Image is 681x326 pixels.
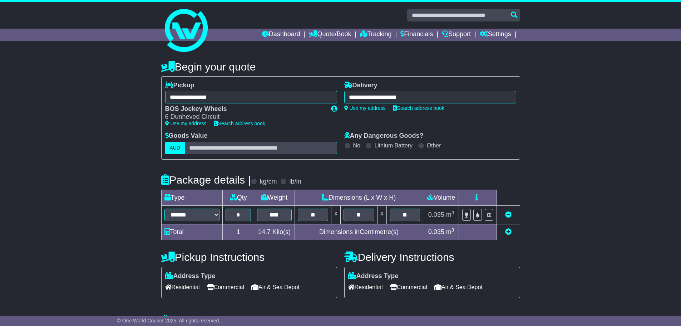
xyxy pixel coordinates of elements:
label: Delivery [344,82,377,89]
a: Search address book [214,121,265,126]
span: 14.7 [258,228,271,235]
a: Dashboard [262,29,300,41]
label: Goods Value [165,132,208,140]
label: Address Type [165,272,216,280]
a: Settings [480,29,511,41]
a: Use my address [344,105,386,111]
label: Address Type [348,272,399,280]
span: Residential [348,282,383,293]
td: Type [161,190,222,205]
h4: Pickup Instructions [161,251,337,263]
span: Commercial [207,282,244,293]
a: Tracking [360,29,391,41]
a: Add new item [505,228,512,235]
span: m [446,228,454,235]
td: Volume [423,190,459,205]
span: Residential [165,282,200,293]
span: Air & Sea Depot [434,282,483,293]
td: 1 [222,224,254,240]
span: Air & Sea Depot [251,282,300,293]
td: x [331,205,341,224]
a: Search address book [393,105,444,111]
div: 6 Dunheved Circuit [165,113,324,121]
label: kg/cm [260,178,277,186]
label: Pickup [165,82,194,89]
label: AUD [165,142,185,154]
span: 0.035 [428,228,444,235]
span: m [446,211,454,218]
label: Any Dangerous Goods? [344,132,424,140]
span: © One World Courier 2025. All rights reserved. [117,318,221,323]
sup: 3 [451,210,454,215]
div: BOS Jockey Wheels [165,105,324,113]
h4: Begin your quote [161,61,520,73]
td: Kilo(s) [254,224,295,240]
span: 0.035 [428,211,444,218]
a: Quote/Book [309,29,351,41]
a: Use my address [165,121,207,126]
td: Weight [254,190,295,205]
td: Dimensions in Centimetre(s) [295,224,423,240]
span: Commercial [390,282,427,293]
h4: Package details | [161,174,251,186]
label: No [353,142,360,149]
a: Remove this item [505,211,512,218]
td: Dimensions (L x W x H) [295,190,423,205]
h4: Delivery Instructions [344,251,520,263]
label: Other [427,142,441,149]
td: Total [161,224,222,240]
td: Qty [222,190,254,205]
td: x [377,205,386,224]
a: Support [442,29,471,41]
a: Financials [400,29,433,41]
label: lb/in [289,178,301,186]
sup: 3 [451,227,454,233]
h4: Warranty & Insurance [161,314,520,326]
label: Lithium Battery [374,142,413,149]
